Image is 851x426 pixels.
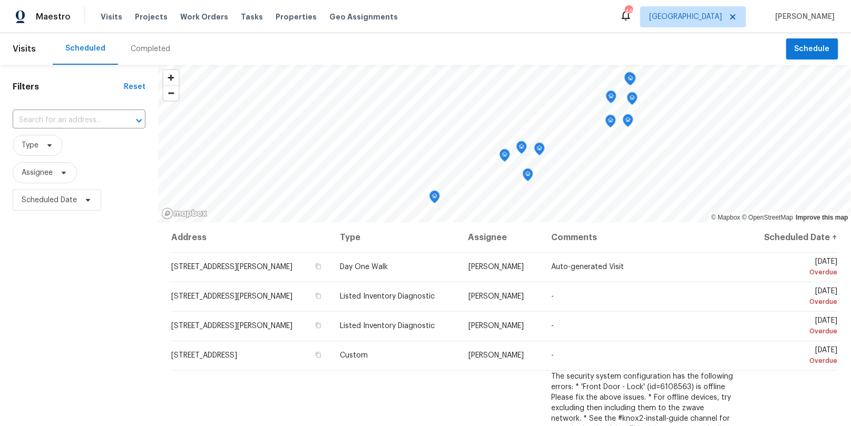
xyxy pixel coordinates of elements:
[13,82,124,92] h1: Filters
[743,223,838,252] th: Scheduled Date ↑
[241,13,263,21] span: Tasks
[314,350,323,360] button: Copy Address
[751,326,838,336] div: Overdue
[771,12,835,22] span: [PERSON_NAME]
[468,293,524,300] span: [PERSON_NAME]
[516,141,527,157] div: Map marker
[131,44,170,54] div: Completed
[751,296,838,307] div: Overdue
[171,322,292,330] span: [STREET_ADDRESS][PERSON_NAME]
[340,263,388,271] span: Day One Walk
[13,37,36,61] span: Visits
[124,82,145,92] div: Reset
[624,72,635,88] div: Map marker
[795,43,830,56] span: Schedule
[742,214,793,221] a: OpenStreetMap
[132,113,146,128] button: Open
[13,112,116,128] input: Search for an address...
[22,140,38,151] span: Type
[751,346,838,366] span: [DATE]
[161,207,208,220] a: Mapbox homepage
[625,6,632,17] div: 46
[314,321,323,330] button: Copy Address
[751,267,838,278] div: Overdue
[649,12,722,22] span: [GEOGRAPHIC_DATA]
[314,291,323,301] button: Copy Address
[163,70,179,85] button: Zoom in
[180,12,228,22] span: Work Orders
[135,12,168,22] span: Projects
[627,92,638,108] div: Map marker
[786,38,838,60] button: Schedule
[751,288,838,307] span: [DATE]
[500,149,510,165] div: Map marker
[36,12,71,22] span: Maestro
[468,322,524,330] span: [PERSON_NAME]
[605,115,616,131] div: Map marker
[751,258,838,278] span: [DATE]
[171,263,292,271] span: [STREET_ADDRESS][PERSON_NAME]
[22,195,77,205] span: Scheduled Date
[340,293,435,300] span: Listed Inventory Diagnostic
[276,12,317,22] span: Properties
[551,293,554,300] span: -
[551,352,554,359] span: -
[329,12,398,22] span: Geo Assignments
[551,263,624,271] span: Auto-generated Visit
[796,214,848,221] a: Improve this map
[331,223,460,252] th: Type
[65,43,105,54] div: Scheduled
[340,352,368,359] span: Custom
[314,262,323,271] button: Copy Address
[751,355,838,366] div: Overdue
[751,317,838,336] span: [DATE]
[551,322,554,330] span: -
[171,223,331,252] th: Address
[163,86,179,101] span: Zoom out
[523,169,533,185] div: Map marker
[606,91,617,107] div: Map marker
[163,85,179,101] button: Zoom out
[460,223,543,252] th: Assignee
[101,12,122,22] span: Visits
[711,214,740,221] a: Mapbox
[468,352,524,359] span: [PERSON_NAME]
[623,114,633,131] div: Map marker
[22,167,53,178] span: Assignee
[468,263,524,271] span: [PERSON_NAME]
[429,191,440,207] div: Map marker
[171,352,237,359] span: [STREET_ADDRESS]
[543,223,743,252] th: Comments
[340,322,435,330] span: Listed Inventory Diagnostic
[625,73,636,89] div: Map marker
[534,143,545,159] div: Map marker
[171,293,292,300] span: [STREET_ADDRESS][PERSON_NAME]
